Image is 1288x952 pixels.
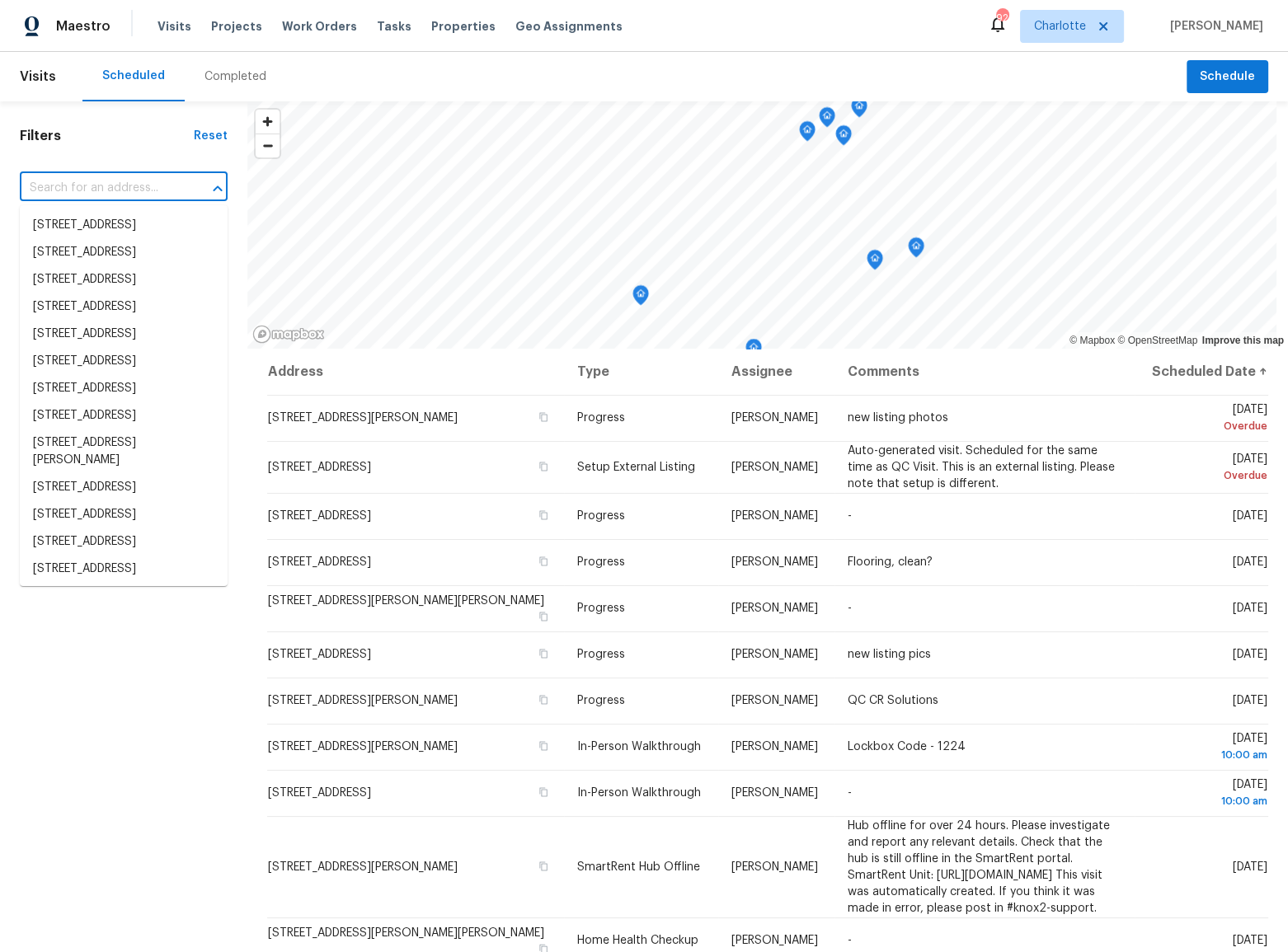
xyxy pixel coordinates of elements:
[731,695,818,706] span: [PERSON_NAME]
[268,695,458,706] span: [STREET_ADDRESS][PERSON_NAME]
[194,128,228,144] div: Reset
[1034,18,1086,35] span: Charlotte
[102,68,165,84] div: Scheduled
[1233,935,1267,946] span: [DATE]
[731,741,818,753] span: [PERSON_NAME]
[577,462,695,473] span: Setup External Listing
[731,935,818,946] span: [PERSON_NAME]
[577,861,700,873] span: SmartRent Hub Offline
[20,429,228,474] li: [STREET_ADDRESS][PERSON_NAME]
[20,474,228,501] li: [STREET_ADDRESS]
[536,609,551,624] button: Copy Address
[1148,747,1267,763] div: 10:00 am
[267,349,564,395] th: Address
[1148,418,1267,434] div: Overdue
[731,412,818,424] span: [PERSON_NAME]
[577,741,701,753] span: In-Person Walkthrough
[247,101,1276,349] canvas: Map
[848,820,1110,914] span: Hub offline for over 24 hours. Please investigate and report any relevant details. Check that the...
[731,787,818,799] span: [PERSON_NAME]
[268,787,371,799] span: [STREET_ADDRESS]
[268,556,371,568] span: [STREET_ADDRESS]
[731,510,818,522] span: [PERSON_NAME]
[1233,510,1267,522] span: [DATE]
[1148,467,1267,484] div: Overdue
[536,459,551,474] button: Copy Address
[577,935,698,946] span: Home Health Checkup
[20,293,228,321] li: [STREET_ADDRESS]
[1148,793,1267,809] div: 10:00 am
[731,603,818,614] span: [PERSON_NAME]
[20,501,228,528] li: [STREET_ADDRESS]
[1135,349,1268,395] th: Scheduled Date ↑
[268,412,458,424] span: [STREET_ADDRESS][PERSON_NAME]
[577,412,625,424] span: Progress
[1233,861,1267,873] span: [DATE]
[377,21,411,32] span: Tasks
[20,239,228,266] li: [STREET_ADDRESS]
[819,107,835,133] div: Map marker
[848,695,938,706] span: QC CR Solutions
[536,692,551,707] button: Copy Address
[20,212,228,239] li: [STREET_ADDRESS]
[848,510,852,522] span: -
[996,10,1008,26] div: 92
[851,97,867,123] div: Map marker
[268,510,371,522] span: [STREET_ADDRESS]
[206,177,229,200] button: Close
[20,266,228,293] li: [STREET_ADDRESS]
[268,649,371,660] span: [STREET_ADDRESS]
[515,18,623,35] span: Geo Assignments
[536,554,551,569] button: Copy Address
[20,583,228,627] li: [STREET_ADDRESS][PERSON_NAME]
[848,935,852,946] span: -
[1069,335,1115,346] a: Mapbox
[536,646,551,661] button: Copy Address
[577,695,625,706] span: Progress
[835,125,852,151] div: Map marker
[577,510,625,522] span: Progress
[20,348,228,375] li: [STREET_ADDRESS]
[20,528,228,556] li: [STREET_ADDRESS]
[848,787,852,799] span: -
[20,556,228,583] li: [STREET_ADDRESS]
[867,250,883,275] div: Map marker
[834,349,1135,395] th: Comments
[1200,67,1255,87] span: Schedule
[848,603,852,614] span: -
[431,18,496,35] span: Properties
[20,59,56,95] span: Visits
[1233,695,1267,706] span: [DATE]
[204,68,266,85] div: Completed
[268,595,544,607] span: [STREET_ADDRESS][PERSON_NAME][PERSON_NAME]
[1148,404,1267,434] span: [DATE]
[731,462,818,473] span: [PERSON_NAME]
[536,859,551,874] button: Copy Address
[745,339,762,364] div: Map marker
[20,375,228,402] li: [STREET_ADDRESS]
[20,402,228,429] li: [STREET_ADDRESS]
[577,556,625,568] span: Progress
[848,556,933,568] span: Flooring, clean?
[268,462,371,473] span: [STREET_ADDRESS]
[536,410,551,424] button: Copy Address
[799,121,816,147] div: Map marker
[1233,603,1267,614] span: [DATE]
[1148,453,1267,484] span: [DATE]
[252,325,325,344] a: Mapbox homepage
[577,649,625,660] span: Progress
[1148,733,1267,763] span: [DATE]
[256,110,280,134] button: Zoom in
[1202,335,1284,346] a: Improve this map
[632,285,649,311] div: Map marker
[1233,556,1267,568] span: [DATE]
[908,237,924,263] div: Map marker
[256,134,280,157] button: Zoom out
[268,741,458,753] span: [STREET_ADDRESS][PERSON_NAME]
[536,508,551,523] button: Copy Address
[731,861,818,873] span: [PERSON_NAME]
[731,649,818,660] span: [PERSON_NAME]
[1117,335,1197,346] a: OpenStreetMap
[20,176,181,201] input: Search for an address...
